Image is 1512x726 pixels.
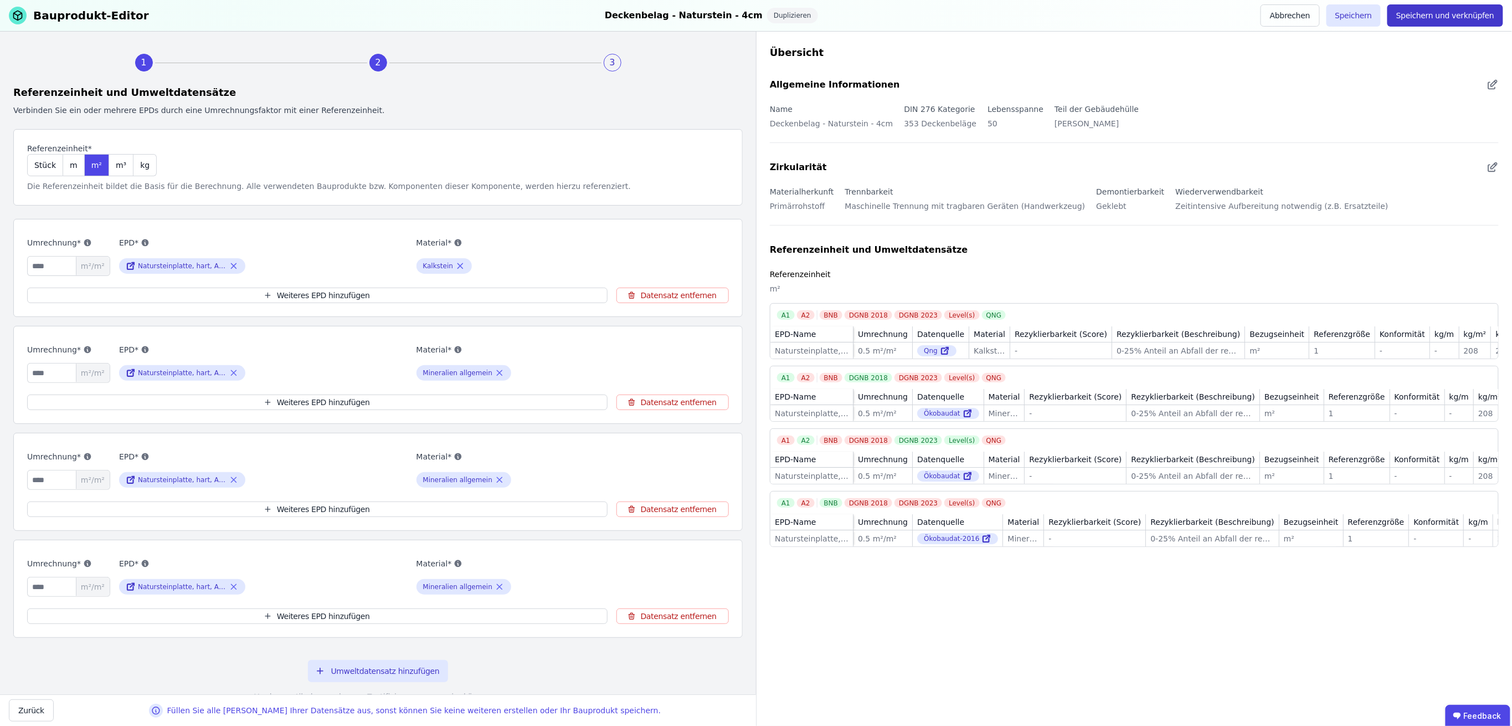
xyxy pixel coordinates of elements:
[616,288,729,303] button: Datensatz entfernen
[1329,454,1385,465] div: Referenzgröße
[1380,329,1425,340] div: Konformität
[770,78,900,91] div: Allgemeine Informationen
[76,471,110,489] span: m²/m²
[944,373,979,382] div: Level(s)
[770,187,834,196] label: Materialherkunft
[76,257,110,275] span: m²/m²
[770,161,827,174] div: Zirkularität
[988,105,1043,114] label: Lebensspanne
[770,270,831,279] label: Referenzeinheit
[894,498,942,508] div: DGNB 2023
[858,517,908,528] div: Umrechnung
[140,160,150,171] span: kg
[1029,471,1122,482] div: -
[1329,408,1385,419] div: 1
[1007,517,1039,528] div: Material
[777,498,795,508] div: A1
[1348,533,1405,544] div: 1
[604,54,621,71] div: 3
[775,329,816,340] div: EPD-Name
[917,517,964,528] div: Datenquelle
[27,143,157,154] label: Referenzeinheit*
[1097,198,1165,221] div: Geklebt
[416,450,705,463] label: Material*
[1449,454,1469,465] div: kg/m
[1055,116,1139,138] div: [PERSON_NAME]
[1264,408,1319,419] div: m²
[944,310,979,320] div: Level(s)
[138,262,227,270] div: Natursteinplatte, hart, Außenbereich (Dicke 8,0 cm)
[1434,329,1454,340] div: kg/m
[858,329,908,340] div: Umrechnung
[91,160,102,171] span: m²
[775,471,848,482] div: Natursteinplatte, hart, Außenbereich, Dicke 80mm
[1131,408,1254,419] div: 0-25% Anteil an Abfall der recycled wird
[1464,345,1487,356] div: 208
[34,160,56,171] span: Stück
[308,660,449,682] button: Umweltdatensatz hinzufügen
[917,345,956,356] div: Qng
[1176,198,1388,221] div: Zeitintensive Aufbereitung notwendig (z.B. Ersatzteile)
[616,609,729,624] button: Datensatz entfernen
[845,436,892,445] div: DGNB 2018
[27,181,729,192] div: Die Referenzeinheit bildet die Basis für die Berechnung. Alle verwendeten Bauprodukte bzw. Kompon...
[917,408,979,419] div: Ökobaudat
[777,310,795,320] div: A1
[845,198,1086,221] div: Maschinelle Trennung mit tragbaren Geräten (Handwerkzeug)
[1314,329,1370,340] div: Referenzgröße
[845,373,892,382] div: DGNB 2018
[858,471,908,482] div: 0.5 m²/m²
[1395,408,1440,419] div: -
[9,699,54,722] button: Zurück
[1097,187,1165,196] label: Demontierbarkeit
[845,187,893,196] label: Trennbarkeit
[1434,345,1454,356] div: -
[982,436,1006,445] div: QNG
[135,54,153,71] div: 1
[1015,329,1107,340] div: Rezyklierbarkeit (Score)
[797,310,815,320] div: A2
[982,498,1006,508] div: QNG
[1029,454,1122,465] div: Rezyklierbarkeit (Score)
[1150,517,1274,528] div: Rezyklierbarkeit (Beschreibung)
[820,373,842,382] div: BNB
[1449,391,1469,402] div: kg/m
[1329,471,1385,482] div: 1
[1284,533,1339,544] div: m²
[116,160,126,171] span: m³
[770,45,1499,60] div: Übersicht
[1131,454,1254,465] div: Rezyklierbarkeit (Beschreibung)
[777,436,795,445] div: A1
[917,471,979,482] div: Ökobaudat
[917,329,964,340] div: Datenquelle
[76,577,110,596] span: m²/m²
[770,281,1499,303] div: m²
[989,454,1020,465] div: Material
[1478,408,1501,419] div: 208
[917,533,998,544] div: Ökobaudat-2016
[1176,187,1264,196] label: Wiederverwendbarkeit
[894,310,942,320] div: DGNB 2023
[1468,517,1488,528] div: kg/m
[775,454,816,465] div: EPD-Name
[167,705,661,716] div: Füllen Sie alle [PERSON_NAME] Ihrer Datensätze aus, sonst können Sie keine weiteren erstellen ode...
[775,345,848,356] div: Natursteinplatte, hart, Außenbereich (Dicke 8,0 cm)
[1395,471,1440,482] div: -
[1329,391,1385,402] div: Referenzgröße
[1131,391,1254,402] div: Rezyklierbarkeit (Beschreibung)
[770,198,834,221] div: Primärrohstoff
[775,533,848,544] div: Natursteinplatte, hart, Außenbereich
[982,373,1006,382] div: QNG
[797,498,815,508] div: A2
[917,454,964,465] div: Datenquelle
[775,408,848,419] div: Natursteinplatte, hart, Außenbereich (Dicke 0,08 m)
[1449,408,1469,419] div: -
[13,85,743,100] div: Referenzeinheit und Umweltdatensätze
[1380,345,1425,356] div: -
[1468,533,1488,544] div: -
[416,343,705,356] label: Material*
[974,329,1005,340] div: Material
[989,391,1020,402] div: Material
[27,395,608,410] button: Weiteres EPD hinzufügen
[33,8,149,23] div: Bauprodukt-Editor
